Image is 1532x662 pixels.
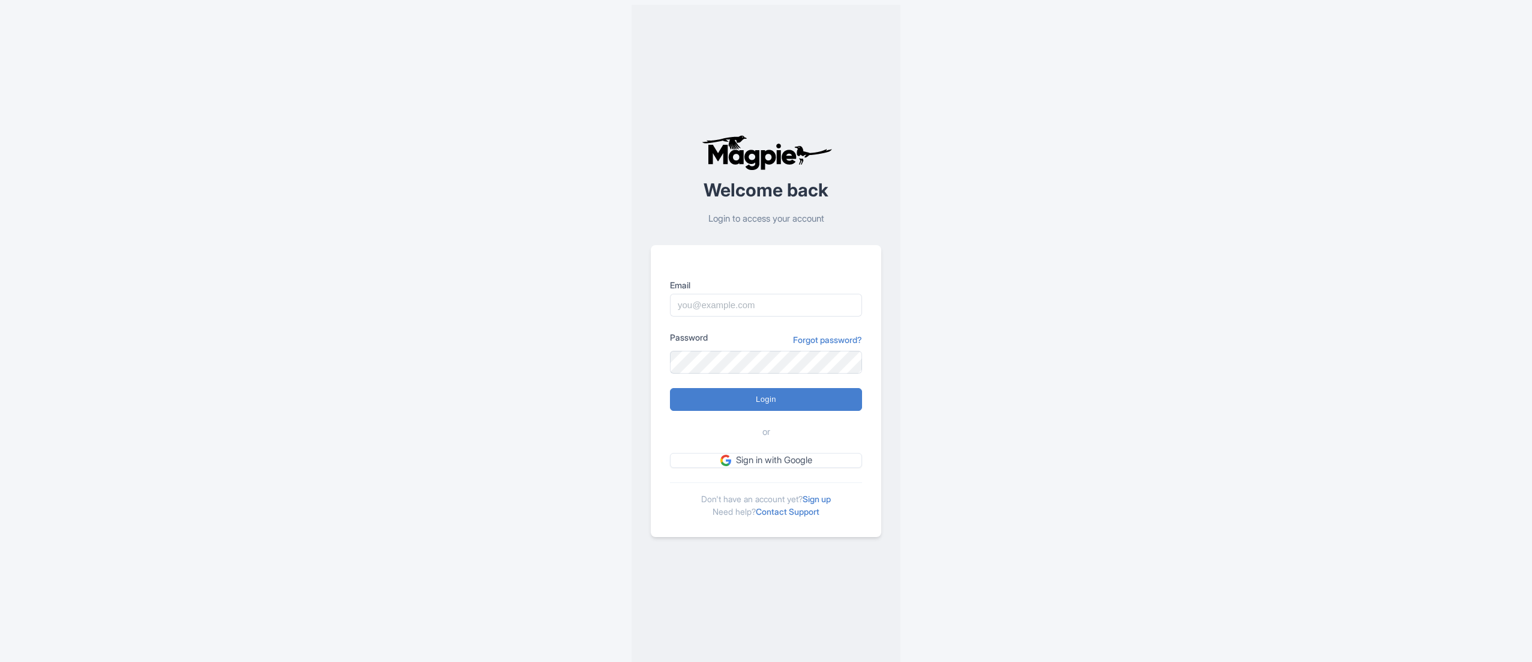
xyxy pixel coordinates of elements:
[762,425,770,439] span: or
[670,388,862,411] input: Login
[670,279,862,291] label: Email
[670,453,862,468] a: Sign in with Google
[670,294,862,317] input: you@example.com
[720,455,731,466] img: google.svg
[651,180,881,200] h2: Welcome back
[793,333,862,346] a: Forgot password?
[651,212,881,226] p: Login to access your account
[670,482,862,518] div: Don't have an account yet? Need help?
[699,135,834,171] img: logo-ab69f6fb50320c5b225c76a69d11143b.png
[756,506,819,517] a: Contact Support
[803,494,831,504] a: Sign up
[670,331,708,344] label: Password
